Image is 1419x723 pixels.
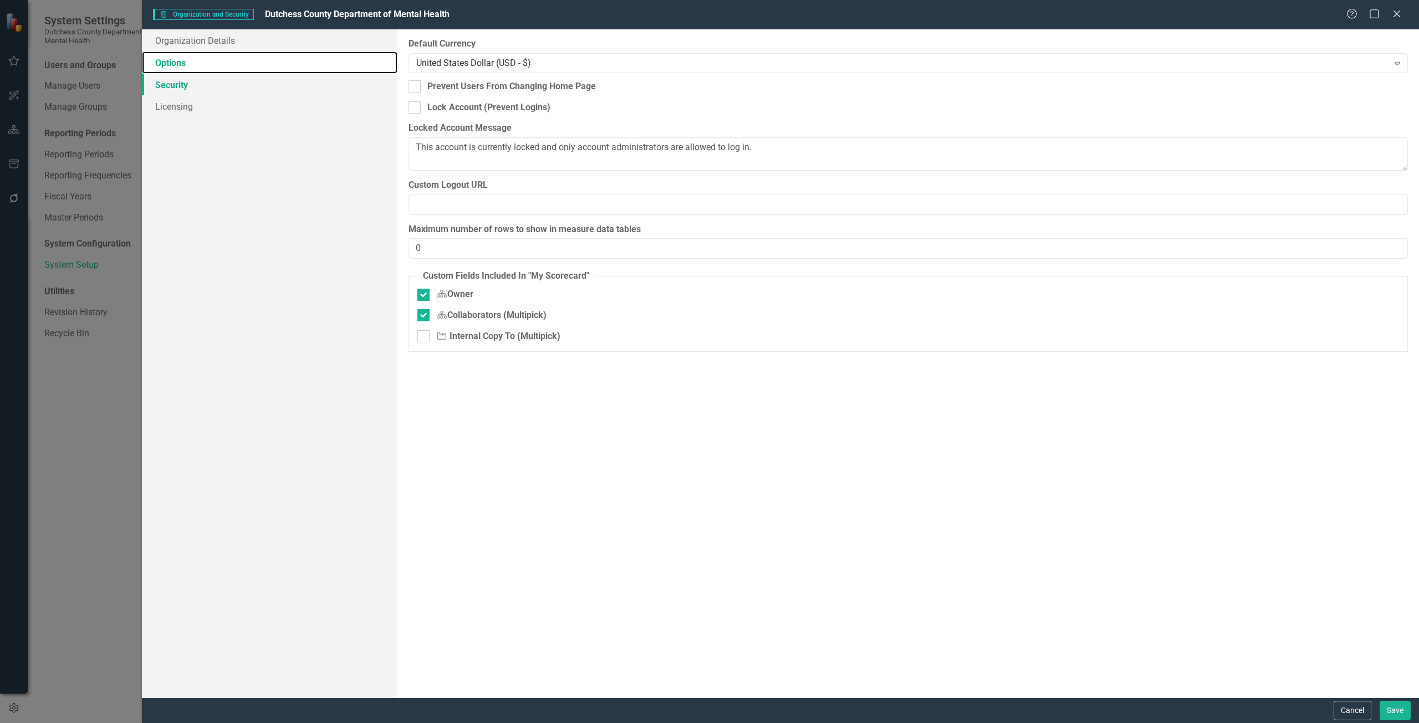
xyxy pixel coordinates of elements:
span: Organization and Security [153,9,254,20]
label: Maximum number of rows to show in measure data tables [409,223,1408,236]
button: Cancel [1334,701,1371,720]
button: Save [1380,701,1411,720]
div: Owner [436,288,473,301]
div: Internal Copy To (Multipick) [436,330,560,343]
a: Licensing [142,95,397,117]
a: Options [142,52,397,74]
div: Lock Account (Prevent Logins) [427,101,550,114]
div: United States Dollar (USD - $) [416,57,1389,69]
span: Dutchess County Department of Mental Health [265,9,450,19]
a: Security [142,74,397,96]
label: Default Currency [409,38,1408,50]
div: Prevent Users From Changing Home Page [427,80,596,93]
div: Collaborators (Multipick) [436,309,547,322]
label: Locked Account Message [409,122,1408,135]
legend: Custom Fields Included In "My Scorecard" [417,270,595,283]
input: Number of rows (0 to show all rows) [409,238,1408,259]
a: Organization Details [142,29,397,52]
label: Custom Logout URL [409,179,1408,192]
textarea: This account is currently locked and only account administrators are allowed to log in. [409,137,1408,171]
